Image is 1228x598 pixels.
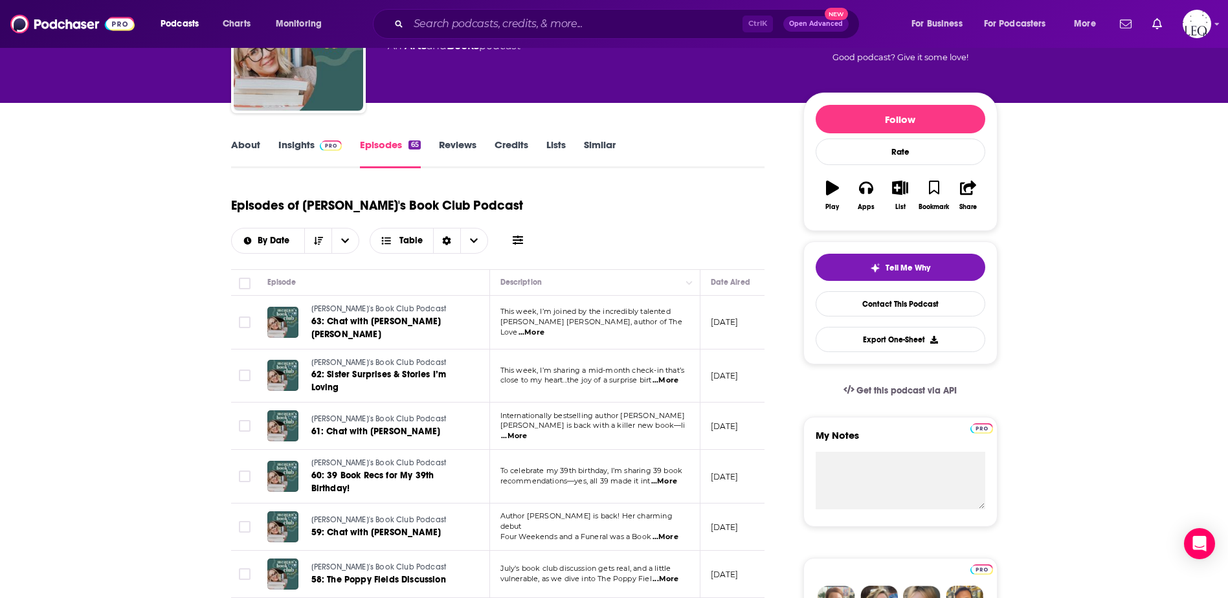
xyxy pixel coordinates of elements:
span: More [1074,15,1096,33]
div: Apps [858,203,875,211]
button: open menu [232,236,305,245]
button: tell me why sparkleTell Me Why [816,254,985,281]
a: 61: Chat with [PERSON_NAME] [311,425,465,438]
div: Bookmark [919,203,949,211]
div: Open Intercom Messenger [1184,528,1215,559]
button: Play [816,172,849,219]
button: Sort Direction [304,228,331,253]
div: Description [500,274,542,290]
span: [PERSON_NAME]'s Book Club Podcast [311,458,447,467]
a: Lists [546,138,566,168]
img: User Profile [1183,10,1211,38]
span: ...More [501,431,527,441]
a: [PERSON_NAME]'s Book Club Podcast [311,515,465,526]
span: 59: Chat with [PERSON_NAME] [311,527,441,538]
span: Good podcast? Give it some love! [832,52,968,62]
span: Logged in as LeoPR [1183,10,1211,38]
span: Ctrl K [742,16,773,32]
a: 58: The Poppy Fields Discussion [311,573,465,586]
button: open menu [1065,14,1112,34]
span: For Podcasters [984,15,1046,33]
a: [PERSON_NAME]'s Book Club Podcast [311,357,467,369]
span: ...More [519,327,544,338]
p: [DATE] [711,522,739,533]
div: List [895,203,906,211]
a: Pro website [970,421,993,434]
span: [PERSON_NAME]'s Book Club Podcast [311,562,447,571]
a: [PERSON_NAME]'s Book Club Podcast [311,304,467,315]
span: 62: Sister Surprises & Stories I’m Loving [311,369,447,393]
label: My Notes [816,429,985,452]
span: Table [399,236,423,245]
div: Play [825,203,839,211]
a: [PERSON_NAME]'s Book Club Podcast [311,414,465,425]
span: Tell Me Why [886,263,930,273]
span: [PERSON_NAME]'s Book Club Podcast [311,515,447,524]
button: Bookmark [917,172,951,219]
h2: Choose List sort [231,228,360,254]
img: Podchaser Pro [970,423,993,434]
div: Search podcasts, credits, & more... [385,9,872,39]
span: [PERSON_NAME]'s Book Club Podcast [311,414,447,423]
span: [PERSON_NAME]'s Book Club Podcast [311,358,447,367]
a: Credits [495,138,528,168]
span: Internationally bestselling author [PERSON_NAME] [500,411,685,420]
button: List [883,172,917,219]
span: This week, I’m sharing a mid-month check-in that’s [500,366,685,375]
span: close to my heart...the joy of a surprise birt [500,375,652,384]
div: Date Aired [711,274,750,290]
span: Toggle select row [239,521,251,533]
a: Show notifications dropdown [1115,13,1137,35]
span: Monitoring [276,15,322,33]
span: By Date [258,236,294,245]
input: Search podcasts, credits, & more... [408,14,742,34]
span: Toggle select row [239,316,251,328]
span: 58: The Poppy Fields Discussion [311,574,446,585]
span: ...More [653,532,678,542]
span: Toggle select row [239,370,251,381]
span: Toggle select row [239,471,251,482]
span: July's book club discussion gets real, and a little [500,564,671,573]
a: 59: Chat with [PERSON_NAME] [311,526,465,539]
img: Podchaser - Follow, Share and Rate Podcasts [10,12,135,36]
span: ...More [653,375,678,386]
a: Pro website [970,562,993,575]
a: Episodes65 [360,138,420,168]
div: Episode [267,274,296,290]
span: Podcasts [161,15,199,33]
div: Sort Direction [433,228,460,253]
button: Choose View [370,228,488,254]
span: 63: Chat with [PERSON_NAME] [PERSON_NAME] [311,316,441,340]
div: Rate [816,138,985,165]
h1: Episodes of [PERSON_NAME]'s Book Club Podcast [231,197,523,214]
a: InsightsPodchaser Pro [278,138,342,168]
a: [PERSON_NAME]'s Book Club Podcast [311,562,465,573]
span: Charts [223,15,251,33]
button: Export One-Sheet [816,327,985,352]
span: Toggle select row [239,568,251,580]
a: Get this podcast via API [833,375,968,406]
a: [PERSON_NAME]'s Book Club Podcast [311,458,467,469]
span: Author [PERSON_NAME] is back! Her charming debut [500,511,673,531]
a: 62: Sister Surprises & Stories I’m Loving [311,368,467,394]
button: open menu [902,14,979,34]
span: Four Weekends and a Funeral was a Book [500,532,652,541]
a: Contact This Podcast [816,291,985,316]
button: open menu [267,14,339,34]
span: ...More [653,574,678,584]
span: To celebrate my 39th birthday, I’m sharing 39 book [500,466,683,475]
p: [DATE] [711,471,739,482]
a: 63: Chat with [PERSON_NAME] [PERSON_NAME] [311,315,467,341]
a: 60: 39 Book Recs for My 39th Birthday! [311,469,467,495]
a: About [231,138,260,168]
button: open menu [976,14,1065,34]
span: 60: 39 Book Recs for My 39th Birthday! [311,470,434,494]
a: Charts [214,14,258,34]
span: New [825,8,848,20]
span: [PERSON_NAME] is back with a killer new book—li [500,421,686,430]
button: open menu [331,228,359,253]
span: [PERSON_NAME] [PERSON_NAME], author of The Love [500,317,682,337]
button: Apps [849,172,883,219]
a: Reviews [439,138,476,168]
